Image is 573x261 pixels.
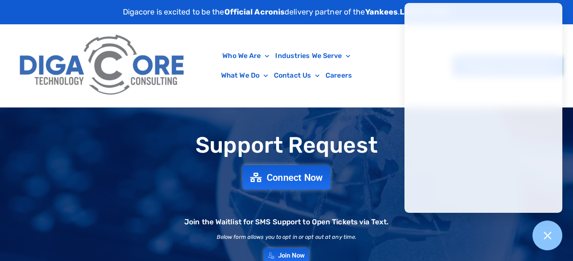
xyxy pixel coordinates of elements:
a: LEARN MORE [400,7,450,17]
span: Join Now [278,252,305,259]
h1: Support Request [4,133,569,157]
a: Connect Now [243,165,331,189]
span: Connect Now [267,173,323,182]
strong: Official Acronis [224,7,285,17]
h2: Join the Waitlist for SMS Support to Open Tickets via Text. [184,218,389,226]
iframe: Chatgenie Messenger [404,3,562,213]
h2: Below form allows you to opt in or opt out at any time. [217,234,357,240]
p: Digacore is excited to be the delivery partner of the . [123,6,451,18]
a: Careers [323,66,355,85]
a: Contact Us [271,66,323,85]
a: Who We Are [219,46,272,66]
img: Digacore Logo [15,29,190,103]
strong: Yankees [365,7,398,17]
nav: Menu [195,46,378,85]
a: Industries We Serve [272,46,353,66]
a: What We Do [218,66,271,85]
